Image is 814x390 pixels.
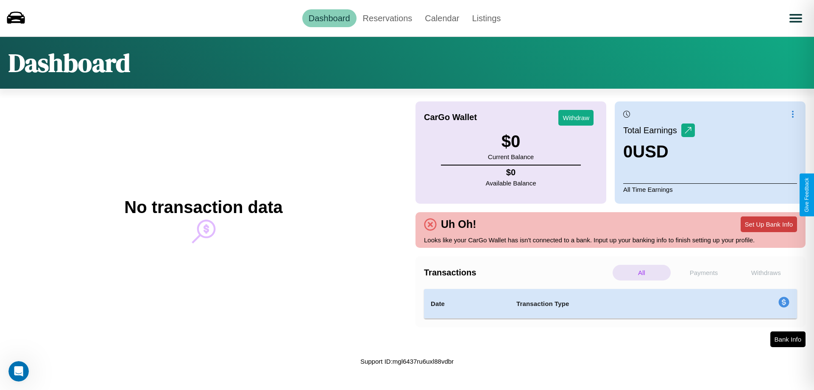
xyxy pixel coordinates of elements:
[675,265,733,281] p: Payments
[424,268,610,278] h4: Transactions
[437,218,480,230] h4: Uh Oh!
[784,6,808,30] button: Open menu
[488,132,534,151] h3: $ 0
[8,45,130,80] h1: Dashboard
[486,177,536,189] p: Available Balance
[558,110,594,126] button: Withdraw
[124,198,282,217] h2: No transaction data
[466,9,507,27] a: Listings
[357,9,419,27] a: Reservations
[741,216,797,232] button: Set Up Bank Info
[302,9,357,27] a: Dashboard
[623,123,681,138] p: Total Earnings
[623,183,797,195] p: All Time Earnings
[737,265,795,281] p: Withdraws
[431,299,503,309] h4: Date
[360,356,454,367] p: Support ID: mgl6437ru6uxl88vdbr
[488,151,534,163] p: Current Balance
[623,142,695,161] h3: 0 USD
[516,299,709,309] h4: Transaction Type
[804,178,810,212] div: Give Feedback
[613,265,671,281] p: All
[8,361,29,382] iframe: Intercom live chat
[486,168,536,177] h4: $ 0
[424,234,797,246] p: Looks like your CarGo Wallet has isn't connected to a bank. Input up your banking info to finish ...
[424,112,477,122] h4: CarGo Wallet
[770,331,806,347] button: Bank Info
[418,9,466,27] a: Calendar
[424,289,797,319] table: simple table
